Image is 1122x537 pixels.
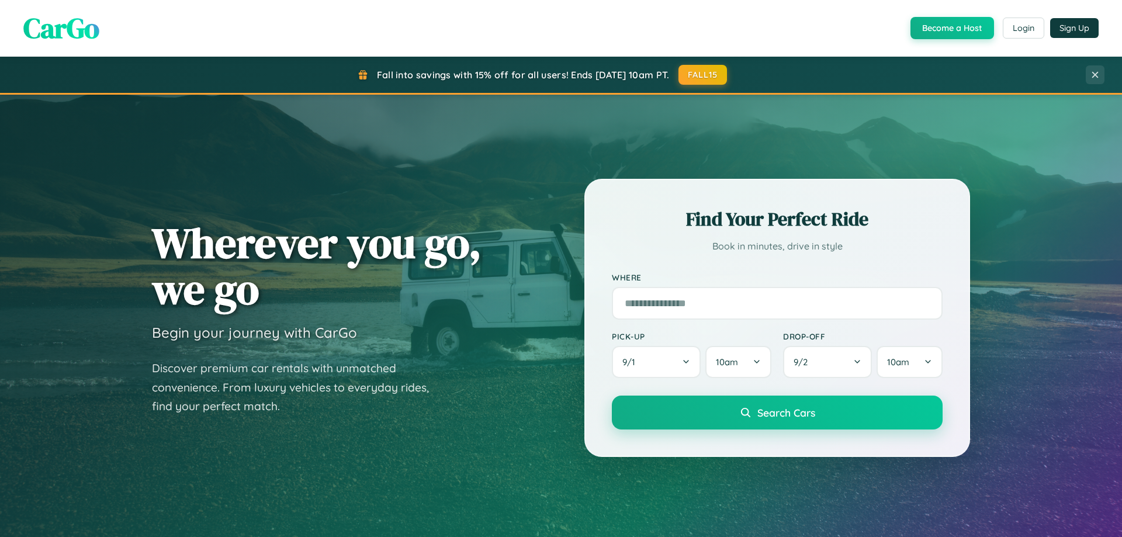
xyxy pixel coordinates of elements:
[612,272,943,282] label: Where
[1003,18,1044,39] button: Login
[678,65,728,85] button: FALL15
[783,331,943,341] label: Drop-off
[612,206,943,232] h2: Find Your Perfect Ride
[612,331,771,341] label: Pick-up
[612,396,943,429] button: Search Cars
[716,356,738,368] span: 10am
[910,17,994,39] button: Become a Host
[783,346,872,378] button: 9/2
[612,346,701,378] button: 9/1
[152,324,357,341] h3: Begin your journey with CarGo
[877,346,943,378] button: 10am
[705,346,771,378] button: 10am
[757,406,815,419] span: Search Cars
[887,356,909,368] span: 10am
[377,69,670,81] span: Fall into savings with 15% off for all users! Ends [DATE] 10am PT.
[23,9,99,47] span: CarGo
[152,220,482,312] h1: Wherever you go, we go
[152,359,444,416] p: Discover premium car rentals with unmatched convenience. From luxury vehicles to everyday rides, ...
[622,356,641,368] span: 9 / 1
[612,238,943,255] p: Book in minutes, drive in style
[794,356,813,368] span: 9 / 2
[1050,18,1099,38] button: Sign Up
